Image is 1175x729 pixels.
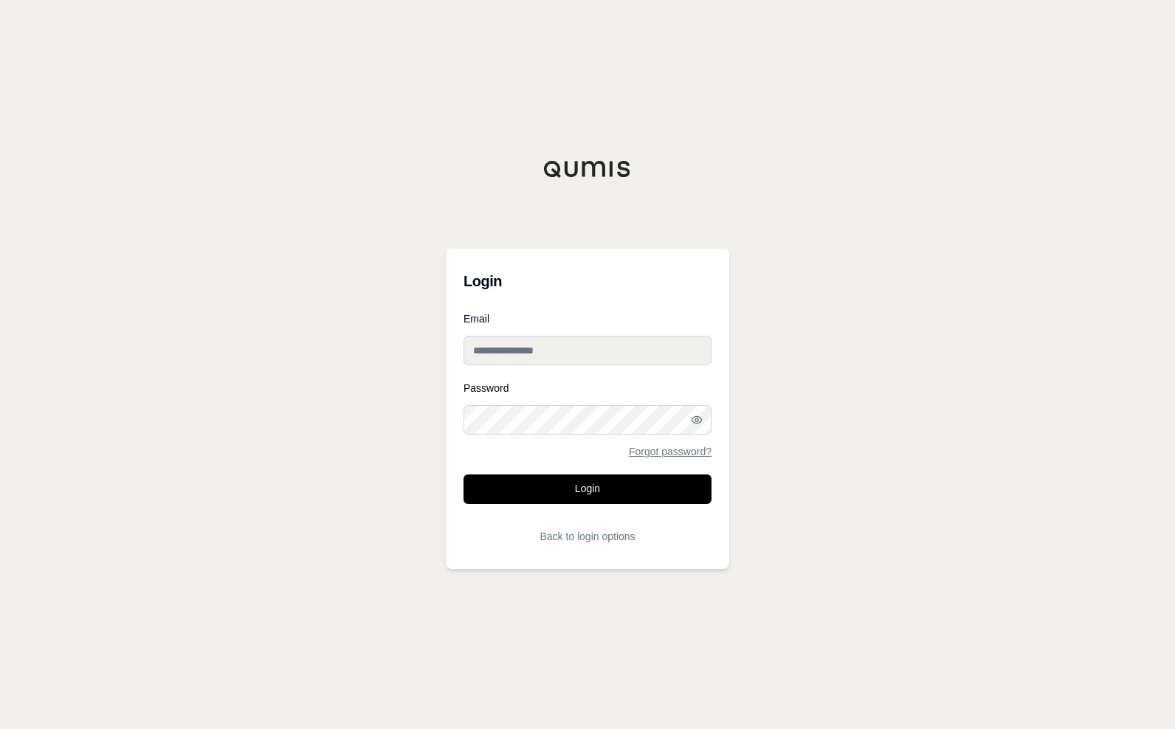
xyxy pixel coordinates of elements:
label: Password [464,383,711,393]
button: Back to login options [464,522,711,551]
label: Email [464,314,711,324]
a: Forgot password? [629,446,711,457]
img: Qumis [543,160,632,178]
h3: Login [464,266,711,296]
button: Login [464,474,711,504]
